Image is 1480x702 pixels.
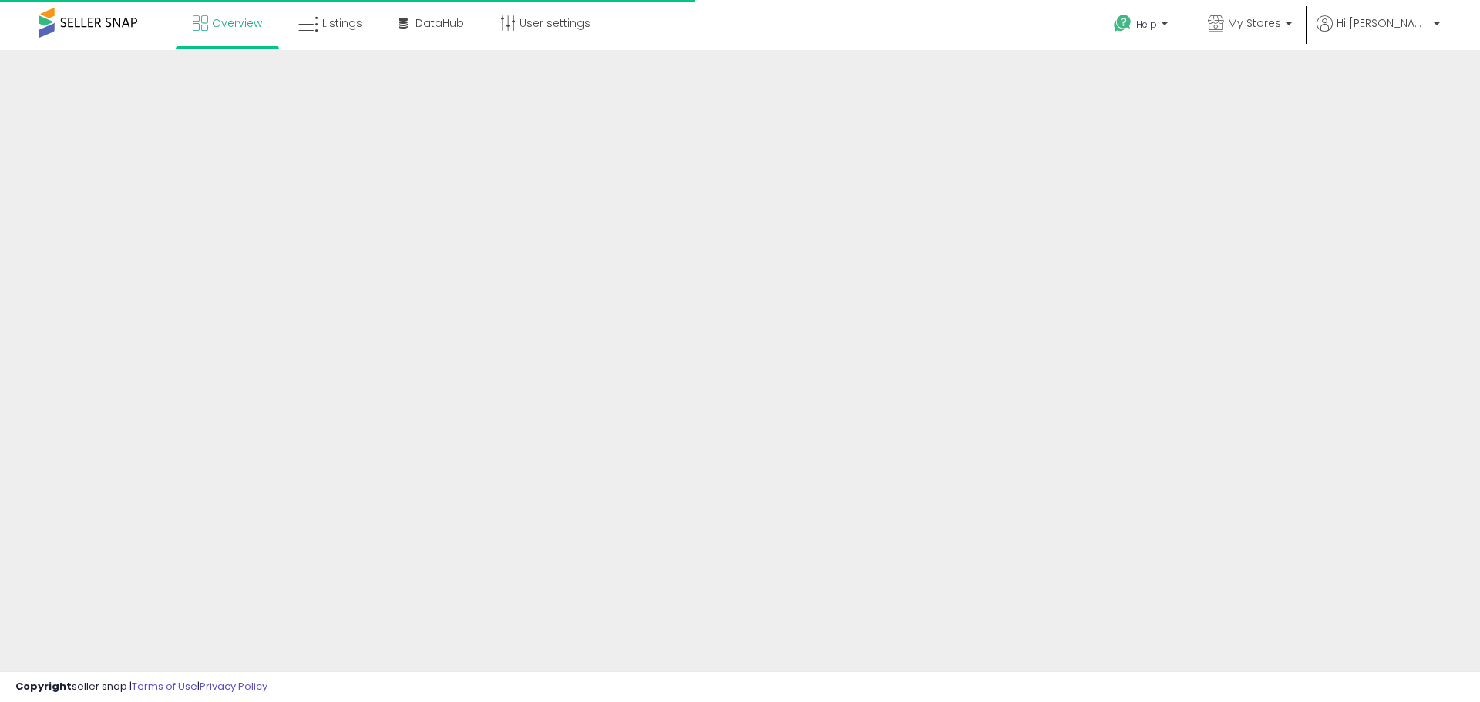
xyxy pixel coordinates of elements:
a: Hi [PERSON_NAME] [1317,15,1440,50]
div: seller snap | | [15,680,267,694]
span: Hi [PERSON_NAME] [1337,15,1429,31]
span: Help [1136,18,1157,31]
a: Help [1102,2,1183,50]
a: Terms of Use [132,679,197,694]
span: My Stores [1228,15,1281,31]
span: Overview [212,15,262,31]
strong: Copyright [15,679,72,694]
i: Get Help [1113,14,1132,33]
span: Listings [322,15,362,31]
span: DataHub [415,15,464,31]
a: Privacy Policy [200,679,267,694]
